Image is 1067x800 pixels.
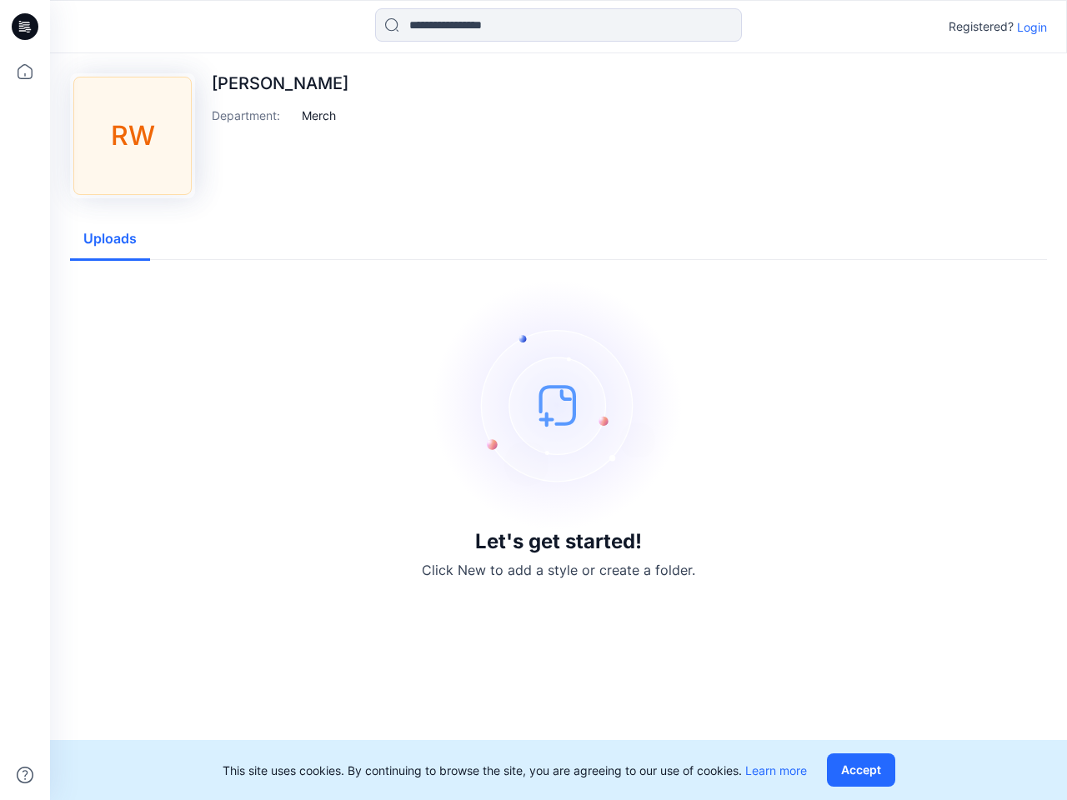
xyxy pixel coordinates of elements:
[73,77,192,195] div: RW
[223,762,807,779] p: This site uses cookies. By continuing to browse the site, you are agreeing to our use of cookies.
[212,73,348,93] p: [PERSON_NAME]
[1017,18,1047,36] p: Login
[212,107,295,124] p: Department :
[422,560,695,580] p: Click New to add a style or create a folder.
[827,753,895,787] button: Accept
[949,17,1014,37] p: Registered?
[70,218,150,261] button: Uploads
[433,280,684,530] img: empty-state-image.svg
[475,530,642,553] h3: Let's get started!
[745,763,807,777] a: Learn more
[302,107,336,124] p: Merch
